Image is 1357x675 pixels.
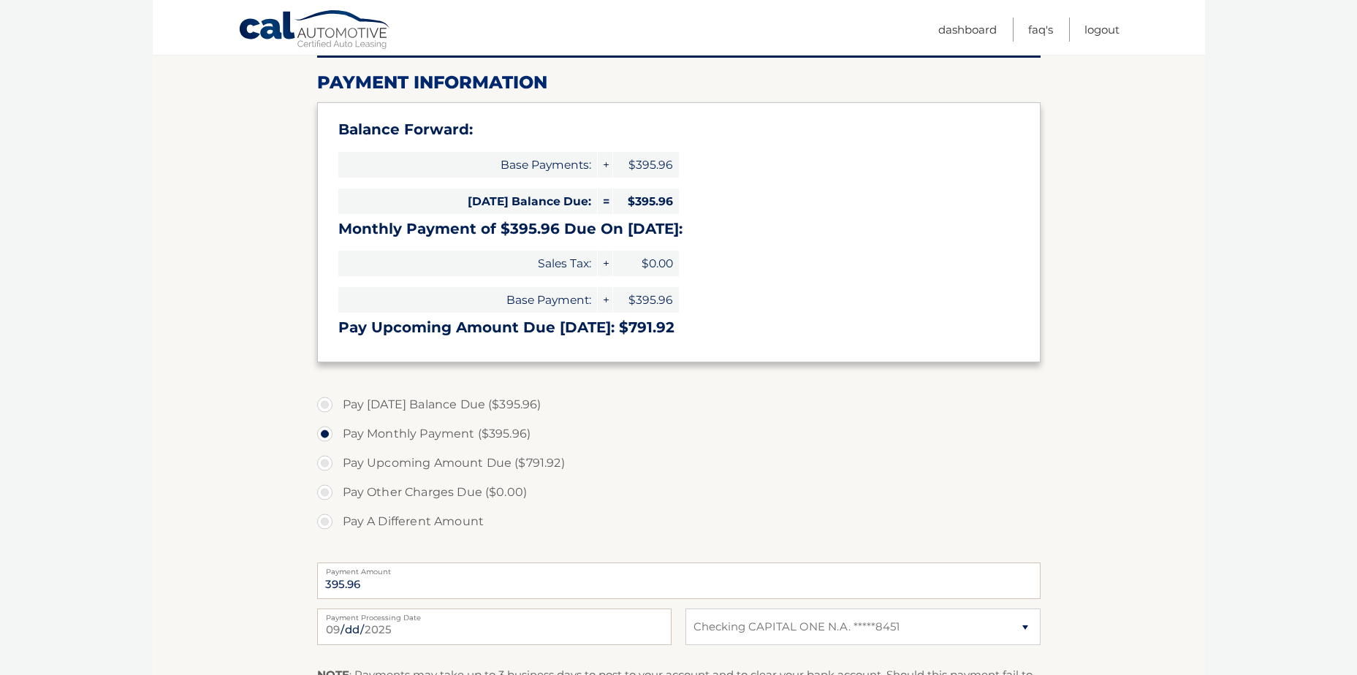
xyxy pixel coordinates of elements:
span: + [598,287,612,313]
span: $395.96 [613,188,679,214]
h3: Balance Forward: [338,121,1019,139]
span: = [598,188,612,214]
span: Base Payments: [338,152,597,178]
label: Pay [DATE] Balance Due ($395.96) [317,390,1041,419]
span: $0.00 [613,251,679,276]
label: Payment Processing Date [317,609,672,620]
span: Sales Tax: [338,251,597,276]
a: Dashboard [938,18,997,42]
label: Pay Monthly Payment ($395.96) [317,419,1041,449]
span: + [598,152,612,178]
span: [DATE] Balance Due: [338,188,597,214]
span: + [598,251,612,276]
a: Cal Automotive [238,9,392,52]
label: Pay A Different Amount [317,507,1041,536]
span: $395.96 [613,287,679,313]
label: Payment Amount [317,562,1041,574]
span: Base Payment: [338,287,597,313]
span: $395.96 [613,152,679,178]
a: Logout [1084,18,1120,42]
input: Payment Date [317,609,672,645]
label: Pay Upcoming Amount Due ($791.92) [317,449,1041,478]
input: Payment Amount [317,562,1041,599]
h3: Pay Upcoming Amount Due [DATE]: $791.92 [338,319,1019,337]
h3: Monthly Payment of $395.96 Due On [DATE]: [338,220,1019,238]
label: Pay Other Charges Due ($0.00) [317,478,1041,507]
h2: Payment Information [317,72,1041,94]
a: FAQ's [1028,18,1053,42]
